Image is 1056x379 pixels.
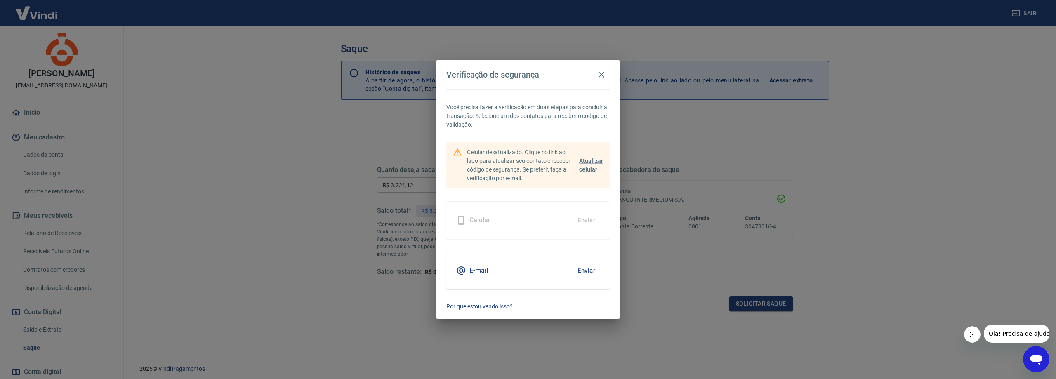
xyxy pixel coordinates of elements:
[469,266,488,275] h5: E-mail
[984,325,1049,343] iframe: Mensagem da empresa
[573,262,600,279] button: Enviar
[446,302,610,311] a: Por que estou vendo isso?
[5,6,69,12] span: Olá! Precisa de ajuda?
[579,157,603,174] a: Atualizar celular
[964,326,981,343] iframe: Fechar mensagem
[446,103,610,129] p: Você precisa fazer a verificação em duas etapas para concluir a transação. Selecione um dos conta...
[1023,346,1049,372] iframe: Botão para abrir a janela de mensagens
[467,148,576,183] p: Celular desatualizado. Clique no link ao lado para atualizar seu contato e receber código de segu...
[579,158,603,173] span: Atualizar celular
[469,216,490,224] h5: Celular
[446,70,539,80] h4: Verificação de segurança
